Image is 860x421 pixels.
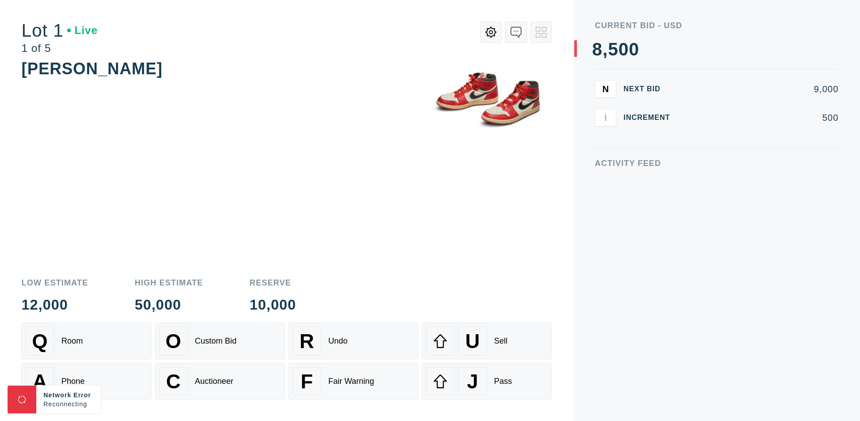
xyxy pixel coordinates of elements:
[249,298,296,312] div: 10,000
[494,377,512,386] div: Pass
[300,330,314,353] span: R
[43,391,94,400] div: Network Error
[21,298,88,312] div: 12,000
[328,377,374,386] div: Fair Warning
[21,21,98,39] div: Lot 1
[602,40,608,219] div: ,
[595,159,838,167] div: Activity Feed
[67,25,98,36] div: Live
[21,43,98,54] div: 1 of 5
[43,400,94,408] div: Reconnecting
[623,114,677,121] div: Increment
[195,336,236,346] div: Custom Bid
[494,336,507,346] div: Sell
[467,370,478,393] span: J
[155,363,285,400] button: CAuctioneer
[629,40,639,58] div: 0
[21,279,88,287] div: Low Estimate
[465,330,480,353] span: U
[595,80,616,98] button: N
[166,370,181,393] span: C
[166,330,181,353] span: O
[623,85,677,93] div: Next Bid
[87,400,90,408] span: .
[288,363,418,400] button: FFair Warning
[135,279,203,287] div: High Estimate
[592,40,602,58] div: 8
[684,113,838,122] div: 500
[249,279,296,287] div: Reserve
[91,400,94,408] span: .
[608,40,618,58] div: 5
[602,84,609,94] span: N
[422,363,552,400] button: JPass
[89,400,91,408] span: .
[135,298,203,312] div: 50,000
[61,377,85,386] div: Phone
[21,60,163,78] div: [PERSON_NAME]
[32,330,48,353] span: Q
[21,363,151,400] button: APhone
[595,109,616,127] button: I
[155,323,285,359] button: OCustom Bid
[195,377,233,386] div: Auctioneer
[33,370,47,393] span: A
[595,21,838,30] div: Current Bid - USD
[684,85,838,94] div: 9,000
[288,323,418,359] button: RUndo
[619,40,629,58] div: 0
[328,336,348,346] div: Undo
[61,336,83,346] div: Room
[21,323,151,359] button: QRoom
[301,370,313,393] span: F
[604,112,607,123] span: I
[422,323,552,359] button: USell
